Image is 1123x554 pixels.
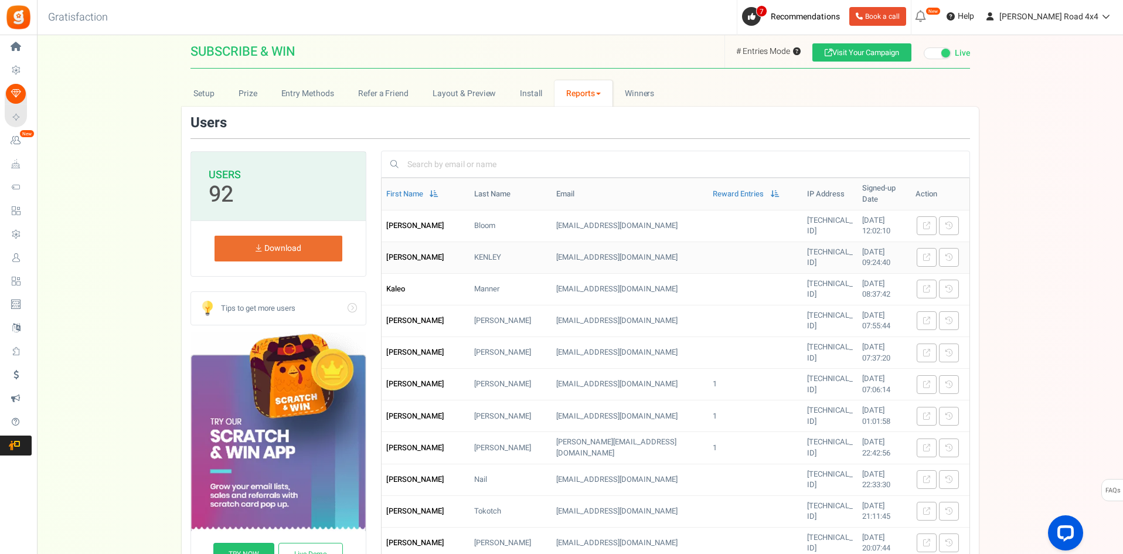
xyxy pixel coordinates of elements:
span: [PERSON_NAME] [386,378,444,389]
td: 1 [708,400,802,432]
a: Sign in as a user [917,248,937,267]
td: [PERSON_NAME] [469,369,552,400]
a: Sign in as a user [917,533,937,552]
td: [DATE] 08:37:42 [857,273,910,305]
a: Prize [226,80,269,107]
a: Book a call [849,7,906,26]
a: Sign in as a user [917,344,937,362]
span: [PERSON_NAME] [386,505,444,516]
span: [PERSON_NAME] [386,315,444,326]
input: Search by email or name [404,154,961,174]
span: Winners [625,87,655,100]
a: Sign in as a user [917,375,937,394]
th: Email [552,178,708,210]
td: [DATE] 07:06:14 [857,369,910,400]
td: [PERSON_NAME][EMAIL_ADDRESS][DOMAIN_NAME] [552,432,708,464]
td: [DATE] 21:11:45 [857,495,910,527]
th: Signed-up Date [857,178,910,210]
span: # Entries Mode [736,45,801,57]
td: Nail [469,464,552,495]
a: View entries [939,502,959,521]
td: [DATE] 01:01:58 [857,400,910,432]
a: Sign in as a user [917,216,937,235]
td: [PERSON_NAME] [469,432,552,464]
span: [PERSON_NAME] [386,410,444,422]
td: [DATE] 09:24:40 [857,242,910,273]
a: Sign in as a user [917,502,937,521]
a: Entry Methods [269,80,346,107]
a: Sign in as a user [917,439,937,457]
a: 7 Recommendations [742,7,845,26]
th: IP Address [802,178,858,210]
span: [PERSON_NAME] Road 4x4 [999,11,1098,23]
td: [TECHNICAL_ID] [802,495,858,527]
td: [EMAIL_ADDRESS][DOMAIN_NAME] [552,495,708,527]
a: Refer a Friend [346,80,420,107]
span: Live [955,47,970,59]
a: Visit Your Campaign [812,43,911,62]
span: SUBSCRIBE & WIN [190,45,295,58]
span: [PERSON_NAME] [386,251,444,263]
td: [TECHNICAL_ID] [802,210,858,242]
h3: Users [209,169,348,181]
span: FAQs [1105,480,1121,502]
span: 7 [756,5,767,17]
td: [EMAIL_ADDRESS][DOMAIN_NAME] [552,305,708,337]
td: [EMAIL_ADDRESS][DOMAIN_NAME] [552,400,708,432]
a: Go [191,292,366,325]
span: Help [955,11,974,22]
td: [DATE] 22:42:56 [857,432,910,464]
td: [EMAIL_ADDRESS][DOMAIN_NAME] [552,369,708,400]
a: View entries [939,311,959,330]
td: [TECHNICAL_ID] [802,432,858,464]
td: [EMAIL_ADDRESS][DOMAIN_NAME] [552,210,708,242]
td: [TECHNICAL_ID] [802,242,858,273]
td: [TECHNICAL_ID] [802,305,858,337]
td: kENLEY [469,242,552,273]
span: [PERSON_NAME] [386,220,444,231]
a: First Name [386,189,423,200]
em: New [19,130,35,138]
td: [EMAIL_ADDRESS][DOMAIN_NAME] [552,273,708,305]
td: [EMAIL_ADDRESS][DOMAIN_NAME] [552,337,708,369]
a: Sign in as a user [917,407,937,426]
a: New [5,131,32,151]
td: [TECHNICAL_ID] [802,337,858,369]
em: New [925,7,941,15]
td: [TECHNICAL_ID] [802,400,858,432]
p: 92 [209,183,233,206]
a: Layout & Preview [421,80,508,107]
a: View entries [939,280,959,298]
a: View entries [939,344,959,362]
td: [TECHNICAL_ID] [802,273,858,305]
td: [EMAIL_ADDRESS][DOMAIN_NAME] [552,242,708,273]
th: Action [911,178,969,210]
td: 1 [708,369,802,400]
span: [PERSON_NAME] [386,346,444,358]
h3: Gratisfaction [35,6,121,29]
span: Kaleo [386,283,405,294]
span: Recommendations [771,11,840,23]
a: View entries [939,216,959,235]
span: Rewarding entrants with bonus entries. These will only be used to help you draw winners. Entrants... [793,48,801,56]
a: View entries [939,375,959,394]
td: [PERSON_NAME] [469,400,552,432]
span: [PERSON_NAME] [386,474,444,485]
td: Manner [469,273,552,305]
a: Sign in as a user [917,280,937,298]
h3: Users [190,115,227,131]
td: Tokotch [469,495,552,527]
a: Reward Entries [713,189,764,200]
a: Help [942,7,979,26]
a: View entries [939,248,959,267]
span: [PERSON_NAME] [386,537,444,548]
td: [DATE] 07:37:20 [857,337,910,369]
span: [PERSON_NAME] [386,442,444,453]
td: [EMAIL_ADDRESS][DOMAIN_NAME] [552,464,708,495]
td: 1 [708,432,802,464]
td: [DATE] 12:02:10 [857,210,910,242]
td: [PERSON_NAME] [469,337,552,369]
a: View entries [939,407,959,426]
td: [PERSON_NAME] [469,305,552,337]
